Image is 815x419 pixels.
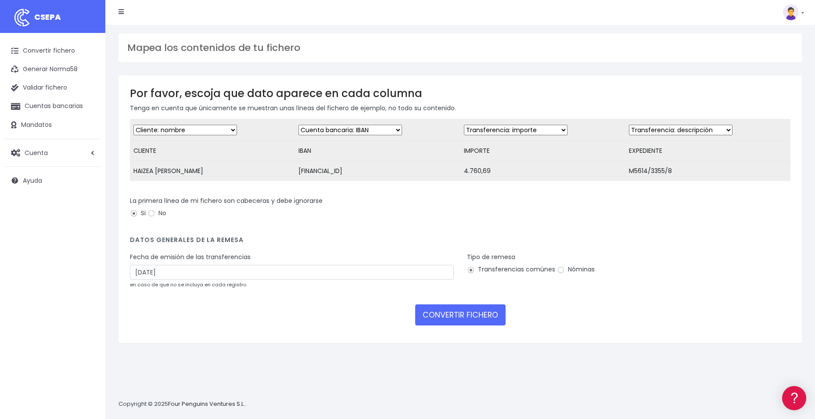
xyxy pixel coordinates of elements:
div: Facturación [9,174,167,183]
img: logo [11,7,33,29]
a: Información general [9,75,167,88]
div: Convertir ficheros [9,97,167,105]
a: Problemas habituales [9,125,167,138]
h3: Por favor, escoja que dato aparece en cada columna [130,87,790,100]
label: La primera línea de mi fichero son cabeceras y debe ignorarse [130,196,323,206]
a: API [9,224,167,238]
a: Convertir fichero [4,42,101,60]
label: Fecha de emisión de las transferencias [130,253,251,262]
a: Mandatos [4,116,101,134]
label: Transferencias comúnes [467,265,555,274]
td: [FINANCIAL_ID] [295,161,460,181]
a: Ayuda [4,171,101,190]
small: en caso de que no se incluya en cada registro [130,281,246,288]
label: No [147,209,166,218]
a: Validar fichero [4,79,101,97]
label: Tipo de remesa [467,253,515,262]
a: POWERED BY ENCHANT [121,253,169,261]
td: HAIZEA [PERSON_NAME] [130,161,295,181]
a: Perfiles de empresas [9,152,167,166]
h3: Mapea los contenidos de tu fichero [127,42,793,54]
div: Programadores [9,211,167,219]
a: Videotutoriales [9,138,167,152]
span: CSEPA [34,11,61,22]
h4: Datos generales de la remesa [130,236,790,248]
img: profile [783,4,799,20]
td: IBAN [295,141,460,161]
label: Si [130,209,146,218]
button: CONVERTIR FICHERO [415,304,506,325]
span: Ayuda [23,176,42,185]
td: 4.760,69 [460,161,625,181]
span: Cuenta [25,148,48,157]
a: Four Penguins Ventures S.L. [168,400,245,408]
p: Tenga en cuenta que únicamente se muestran unas líneas del fichero de ejemplo, no todo su contenido. [130,103,790,113]
a: Cuentas bancarias [4,97,101,116]
td: M5614/3355/8 [625,161,790,181]
button: Contáctanos [9,235,167,250]
td: EXPEDIENTE [625,141,790,161]
div: Información general [9,61,167,69]
p: Copyright © 2025 . [118,400,246,409]
a: Cuenta [4,144,101,162]
label: Nóminas [557,265,595,274]
a: General [9,188,167,202]
td: CLIENTE [130,141,295,161]
td: IMPORTE [460,141,625,161]
a: Formatos [9,111,167,125]
a: Generar Norma58 [4,60,101,79]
